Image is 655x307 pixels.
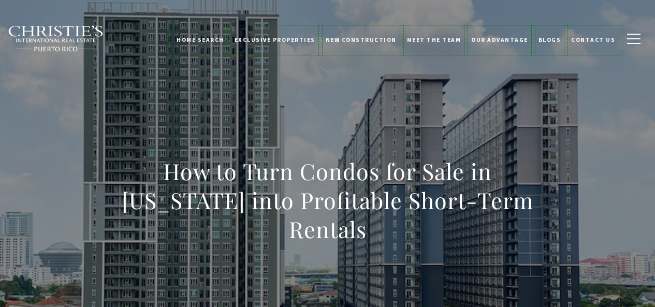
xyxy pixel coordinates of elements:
span: Contact Us [571,35,615,42]
span: New Construction [326,35,397,42]
span: Our Advantage [471,35,528,42]
span: Exclusive Properties [235,35,315,42]
span: Blogs [538,35,561,42]
h1: How to Turn Condos for Sale in [US_STATE] into Profitable Short-Term Rentals [99,157,556,244]
img: Christie's International Real Estate black text logo [8,25,104,52]
a: Meet the Team [402,25,467,51]
a: Our Advantage [466,25,533,51]
a: Blogs [533,25,566,51]
a: Exclusive Properties [229,25,321,51]
a: New Construction [321,25,402,51]
a: Home Search [171,25,229,51]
